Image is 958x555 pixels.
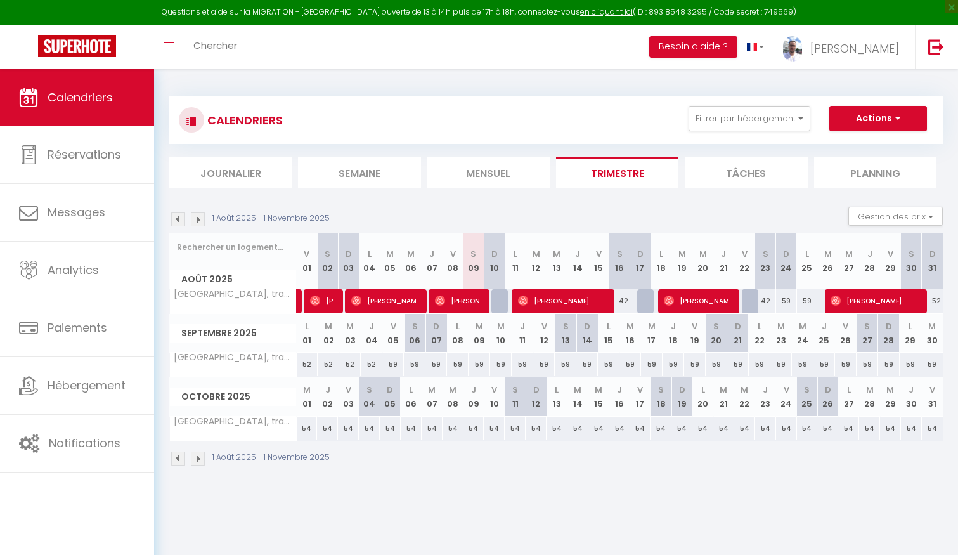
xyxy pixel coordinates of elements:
th: 19 [684,314,706,353]
th: 18 [663,314,684,353]
th: 31 [922,233,943,289]
th: 15 [588,233,609,289]
abbr: J [721,248,726,260]
abbr: S [804,384,810,396]
span: [PERSON_NAME] [310,289,338,313]
div: 54 [422,417,443,440]
li: Trimestre [556,157,678,188]
th: 12 [526,377,547,416]
abbr: L [555,384,559,396]
th: 02 [317,233,338,289]
abbr: S [713,320,719,332]
abbr: M [595,384,602,396]
div: 59 [792,353,813,376]
th: 13 [555,314,576,353]
abbr: S [909,248,914,260]
span: Octobre 2025 [170,388,296,406]
th: 11 [505,233,526,289]
th: 16 [609,233,630,289]
th: 01 [297,233,318,289]
abbr: S [412,320,418,332]
th: 22 [734,377,755,416]
abbr: M [777,320,785,332]
abbr: D [886,320,892,332]
th: 13 [547,377,567,416]
th: 25 [797,377,818,416]
abbr: D [387,384,393,396]
div: 54 [859,417,880,440]
abbr: S [470,248,476,260]
span: Août 2025 [170,270,296,289]
img: logout [928,39,944,55]
li: Semaine [298,157,420,188]
div: 54 [797,417,818,440]
abbr: M [720,384,727,396]
th: 16 [609,377,630,416]
li: Tâches [685,157,807,188]
img: ... [783,36,802,62]
span: Analytics [48,262,99,278]
abbr: V [491,384,497,396]
abbr: L [305,320,309,332]
abbr: M [824,248,832,260]
div: 54 [671,417,692,440]
div: 52 [922,289,943,313]
abbr: M [626,320,634,332]
div: 59 [404,353,425,376]
abbr: D [783,248,789,260]
div: 59 [382,353,404,376]
abbr: V [843,320,848,332]
th: 05 [380,233,401,289]
abbr: V [304,248,309,260]
span: Messages [48,204,105,220]
abbr: S [864,320,870,332]
abbr: M [428,384,436,396]
span: Réservations [48,147,121,162]
div: 54 [380,417,401,440]
th: 20 [692,233,713,289]
th: 27 [857,314,878,353]
span: [PERSON_NAME] [664,289,734,313]
abbr: D [679,384,685,396]
div: 54 [838,417,859,440]
div: 54 [588,417,609,440]
abbr: V [742,248,748,260]
div: 59 [900,353,921,376]
th: 27 [838,377,859,416]
th: 06 [404,314,425,353]
th: 19 [671,377,692,416]
div: 54 [401,417,422,440]
abbr: M [533,248,540,260]
th: 03 [338,233,359,289]
span: [PERSON_NAME] [831,289,921,313]
span: [PERSON_NAME] [518,289,609,313]
div: 42 [609,289,630,313]
abbr: L [847,384,851,396]
div: 54 [338,417,359,440]
abbr: V [784,384,789,396]
th: 10 [484,233,505,289]
div: 59 [727,353,749,376]
div: 59 [598,353,619,376]
button: Gestion des prix [848,207,943,226]
div: 54 [901,417,922,440]
div: 54 [880,417,901,440]
div: 59 [469,353,490,376]
abbr: M [741,384,748,396]
abbr: S [563,320,569,332]
span: [GEOGRAPHIC_DATA], tram, Stadium, [GEOGRAPHIC_DATA] [172,289,299,299]
abbr: V [541,320,547,332]
th: 13 [547,233,567,289]
th: 30 [901,233,922,289]
th: 04 [361,314,382,353]
th: 23 [755,377,776,416]
th: 09 [469,314,490,353]
input: Rechercher un logement... [177,236,289,259]
abbr: D [637,248,644,260]
th: 10 [484,377,505,416]
div: 59 [576,353,598,376]
th: 02 [317,377,338,416]
th: 07 [422,377,443,416]
abbr: M [866,384,874,396]
abbr: V [596,248,602,260]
